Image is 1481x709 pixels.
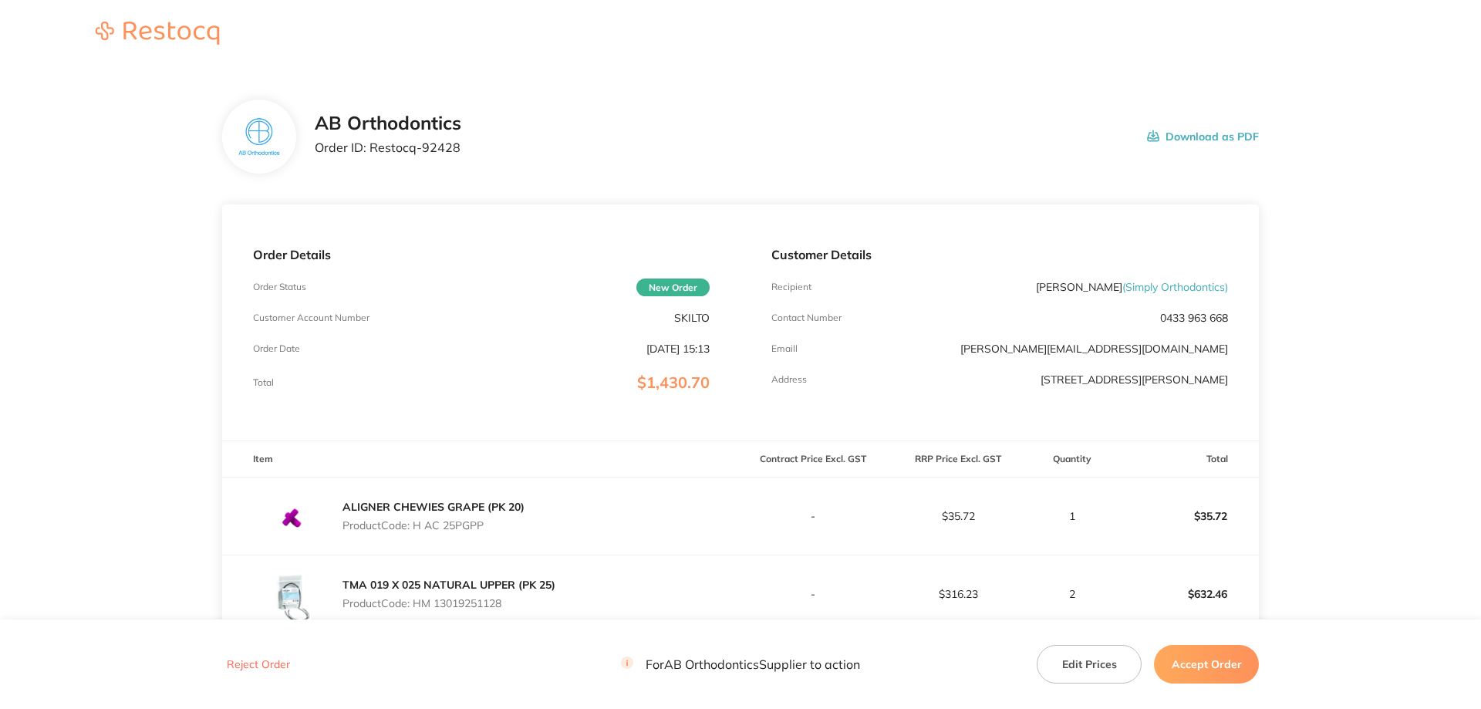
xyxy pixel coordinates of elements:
[253,377,274,388] p: Total
[771,312,842,323] p: Contact Number
[80,22,234,47] a: Restocq logo
[253,312,369,323] p: Customer Account Number
[1114,441,1259,478] th: Total
[771,343,798,354] p: Emaill
[253,282,306,292] p: Order Status
[960,342,1228,356] a: [PERSON_NAME][EMAIL_ADDRESS][DOMAIN_NAME]
[771,282,811,292] p: Recipient
[621,657,860,672] p: For AB Orthodontics Supplier to action
[1037,645,1142,684] button: Edit Prices
[253,478,330,555] img: NzdldHgzdQ
[740,441,886,478] th: Contract Price Excl. GST
[771,374,807,385] p: Address
[342,597,555,609] p: Product Code: HM 13019251128
[1160,312,1228,324] p: 0433 963 668
[222,658,295,672] button: Reject Order
[1115,576,1258,613] p: $632.46
[315,113,461,134] h2: AB Orthodontics
[1031,510,1113,522] p: 1
[1041,373,1228,386] p: [STREET_ADDRESS][PERSON_NAME]
[741,588,885,600] p: -
[886,441,1031,478] th: RRP Price Excl. GST
[1031,441,1114,478] th: Quantity
[771,248,1228,262] p: Customer Details
[315,140,461,154] p: Order ID: Restocq- 92428
[674,312,710,324] p: SKILTO
[886,510,1030,522] p: $35.72
[222,441,740,478] th: Item
[342,578,555,592] a: TMA 019 X 025 NATURAL UPPER (PK 25)
[646,343,710,355] p: [DATE] 15:13
[1147,113,1259,160] button: Download as PDF
[1122,280,1228,294] span: ( Simply Orthodontics )
[886,588,1030,600] p: $316.23
[1031,588,1113,600] p: 2
[80,22,234,45] img: Restocq logo
[234,112,284,162] img: c2xjeWNkeQ
[636,279,710,296] span: New Order
[253,555,330,633] img: dGdjaDNrZA
[342,500,525,514] a: ALIGNER CHEWIES GRAPE (PK 20)
[253,248,710,262] p: Order Details
[342,519,525,532] p: Product Code: H AC 25PGPP
[1154,645,1259,684] button: Accept Order
[1036,281,1228,293] p: [PERSON_NAME]
[741,510,885,522] p: -
[253,343,300,354] p: Order Date
[1115,498,1258,535] p: $35.72
[637,373,710,392] span: $1,430.70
